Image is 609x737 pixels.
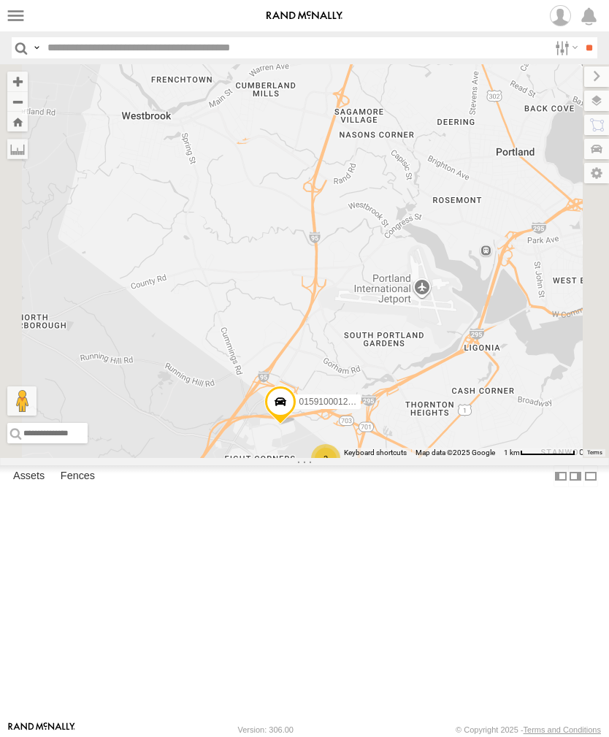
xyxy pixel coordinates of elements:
[568,465,583,486] label: Dock Summary Table to the Right
[7,112,28,131] button: Zoom Home
[587,450,602,456] a: Terms (opens in new tab)
[6,466,52,486] label: Assets
[7,91,28,112] button: Zoom out
[299,397,372,407] span: 015910001235384
[524,725,601,734] a: Terms and Conditions
[499,448,580,458] button: Map Scale: 1 km per 72 pixels
[584,163,609,183] label: Map Settings
[415,448,495,457] span: Map data ©2025 Google
[504,448,520,457] span: 1 km
[311,444,340,473] div: 2
[53,466,102,486] label: Fences
[31,37,42,58] label: Search Query
[456,725,601,734] div: © Copyright 2025 -
[7,139,28,159] label: Measure
[8,722,75,737] a: Visit our Website
[238,725,294,734] div: Version: 306.00
[554,465,568,486] label: Dock Summary Table to the Left
[549,37,581,58] label: Search Filter Options
[7,72,28,91] button: Zoom in
[7,386,37,416] button: Drag Pegman onto the map to open Street View
[344,448,407,458] button: Keyboard shortcuts
[583,465,598,486] label: Hide Summary Table
[267,11,342,21] img: rand-logo.svg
